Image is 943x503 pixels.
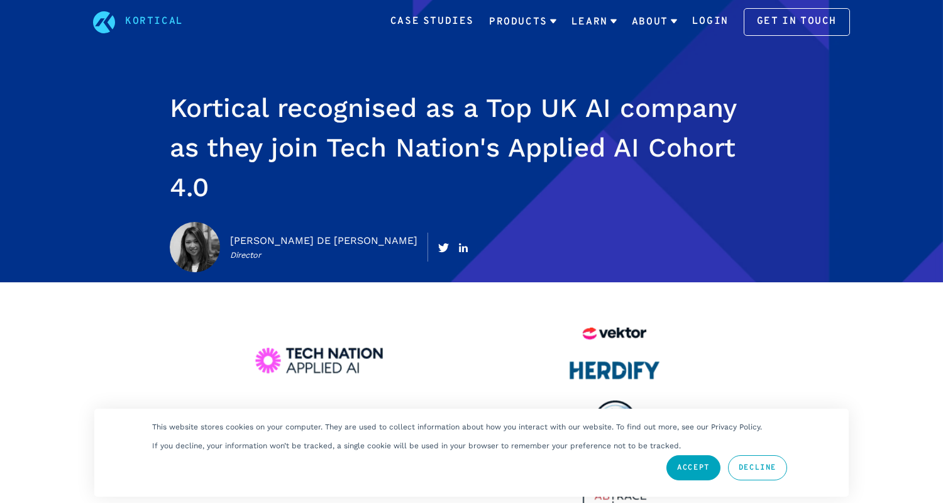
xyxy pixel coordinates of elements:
[728,455,787,480] a: Decline
[571,6,617,38] a: Learn
[632,6,677,38] a: About
[152,423,762,431] p: This website stores cookies on your computer. They are used to collect information about how you ...
[438,243,449,253] img: Twitter icon
[230,249,417,262] p: Director
[489,6,556,38] a: Products
[230,235,417,246] a: [PERSON_NAME] De [PERSON_NAME]
[125,14,184,30] a: Kortical
[744,8,850,36] a: Get in touch
[390,14,474,30] a: Case Studies
[666,455,720,480] a: Accept
[459,243,468,252] img: Linkedin icon
[170,88,773,207] h1: Kortical recognised as a Top UK AI company as they join Tech Nation's Applied AI Cohort 4.0
[152,441,681,450] p: If you decline, your information won’t be tracked, a single cookie will be used in your browser t...
[170,222,220,272] img: Jaclyn De Jesus
[692,14,729,30] a: Login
